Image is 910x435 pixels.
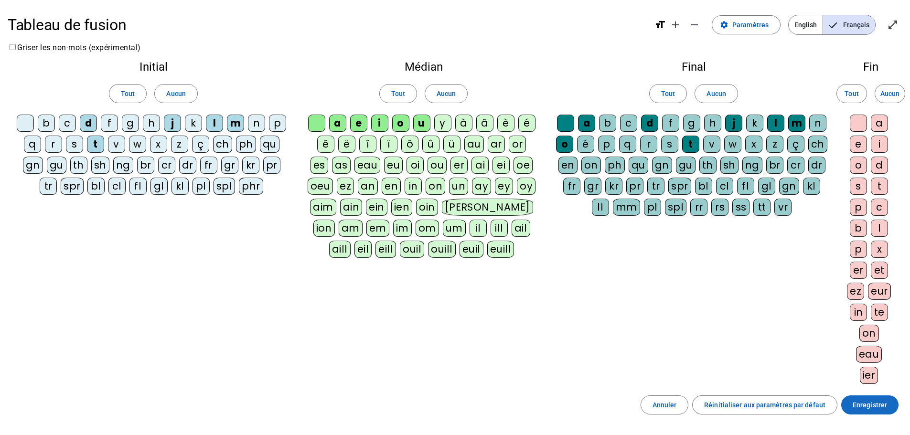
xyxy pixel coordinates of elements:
[425,84,468,103] button: Aucun
[871,199,888,216] div: c
[87,136,104,153] div: t
[185,115,202,132] div: k
[676,157,696,174] div: gu
[354,157,381,174] div: eau
[666,15,685,34] button: Augmenter la taille de la police
[605,157,625,174] div: ph
[803,178,820,195] div: kl
[437,88,456,99] span: Aucun
[661,88,675,99] span: Tout
[787,136,804,153] div: ç
[179,157,196,174] div: dr
[682,136,699,153] div: t
[720,21,728,29] mat-icon: settings
[887,19,899,31] mat-icon: open_in_full
[685,15,704,34] button: Diminuer la taille de la police
[227,115,244,132] div: m
[221,157,238,174] div: gr
[695,178,712,195] div: bl
[428,157,447,174] div: ou
[707,88,726,99] span: Aucun
[350,115,367,132] div: e
[242,157,259,174] div: kr
[737,178,754,195] div: fl
[80,115,97,132] div: d
[380,136,397,153] div: ï
[108,178,126,195] div: cl
[40,178,57,195] div: tr
[487,241,514,258] div: euill
[171,136,188,153] div: z
[366,199,387,216] div: ein
[129,136,146,153] div: w
[45,136,62,153] div: r
[137,157,154,174] div: br
[641,395,689,414] button: Annuler
[23,157,43,174] div: gn
[366,220,389,237] div: em
[654,19,666,31] mat-icon: format_size
[626,178,643,195] div: pr
[407,157,424,174] div: oi
[492,157,510,174] div: ei
[716,178,733,195] div: cl
[59,115,76,132] div: c
[70,157,87,174] div: th
[497,115,514,132] div: è
[859,325,879,342] div: on
[491,220,508,237] div: ill
[443,136,460,153] div: ü
[644,199,661,216] div: pl
[200,157,217,174] div: fr
[509,136,526,153] div: or
[339,220,363,237] div: am
[746,115,763,132] div: k
[428,241,455,258] div: ouill
[787,157,804,174] div: cr
[766,157,783,174] div: br
[442,199,533,216] div: [PERSON_NAME]
[470,220,487,237] div: il
[808,136,827,153] div: ch
[193,178,210,195] div: pl
[10,44,16,50] input: Griser les non-mots (expérimental)
[214,178,236,195] div: spl
[449,178,468,195] div: un
[661,136,678,153] div: s
[758,178,775,195] div: gl
[774,199,792,216] div: vr
[310,157,328,174] div: es
[391,88,405,99] span: Tout
[150,178,168,195] div: gl
[742,157,762,174] div: ng
[455,115,472,132] div: à
[703,136,720,153] div: v
[613,199,640,216] div: mm
[880,88,899,99] span: Aucun
[850,136,867,153] div: e
[150,136,167,153] div: x
[629,157,648,174] div: qu
[850,304,867,321] div: in
[871,136,888,153] div: i
[779,178,799,195] div: gn
[725,115,742,132] div: j
[860,367,878,384] div: ier
[393,220,412,237] div: im
[471,157,489,174] div: ai
[122,115,139,132] div: g
[392,115,409,132] div: o
[641,115,658,132] div: d
[753,199,771,216] div: tt
[683,115,700,132] div: g
[850,157,867,174] div: o
[426,178,445,195] div: on
[732,19,769,31] span: Paramètres
[166,88,185,99] span: Aucun
[382,178,401,195] div: en
[401,136,418,153] div: ô
[434,115,451,132] div: y
[836,84,867,103] button: Tout
[332,157,351,174] div: as
[263,157,280,174] div: pr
